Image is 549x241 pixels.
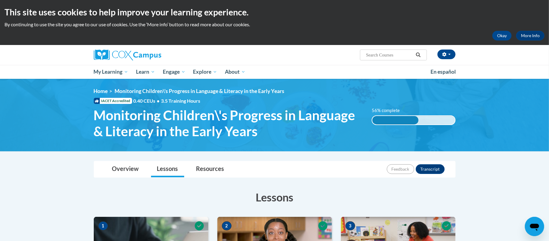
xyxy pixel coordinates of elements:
[132,65,159,79] a: Learn
[5,21,544,28] p: By continuing to use the site you agree to our use of cookies. Use the ‘More info’ button to read...
[5,6,544,18] h2: This site uses cookies to help improve your learning experience.
[492,31,512,40] button: Okay
[437,50,456,59] button: Account Settings
[365,51,414,59] input: Search Courses
[94,107,363,139] span: Monitoring Children\'s Progress in Language & Literacy in the Early Years
[134,98,161,104] span: 0.40 CEUs
[136,68,155,76] span: Learn
[387,164,414,174] button: Feedback
[525,217,544,236] iframe: Button to launch messaging window
[85,65,465,79] div: Main menu
[189,65,221,79] a: Explore
[90,65,132,79] a: My Learning
[372,107,406,114] label: 56% complete
[94,50,208,60] a: Cox Campus
[427,66,460,78] a: En español
[193,68,217,76] span: Explore
[151,161,184,177] a: Lessons
[221,65,249,79] a: About
[163,68,185,76] span: Engage
[190,161,230,177] a: Resources
[225,68,245,76] span: About
[345,221,355,230] span: 3
[93,68,128,76] span: My Learning
[115,88,285,94] span: Monitoring Children\'s Progress in Language & Literacy in the Early Years
[372,116,418,124] div: 56% complete
[157,98,160,104] span: •
[222,221,232,230] span: 2
[94,190,456,205] h3: Lessons
[414,51,423,59] button: Search
[159,65,189,79] a: Engage
[516,31,544,40] a: More Info
[161,98,200,104] span: 3.5 Training Hours
[94,50,161,60] img: Cox Campus
[416,164,445,174] button: Transcript
[94,98,132,104] span: IACET Accredited
[106,161,145,177] a: Overview
[94,88,108,94] a: Home
[98,221,108,230] span: 1
[431,69,456,75] span: En español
